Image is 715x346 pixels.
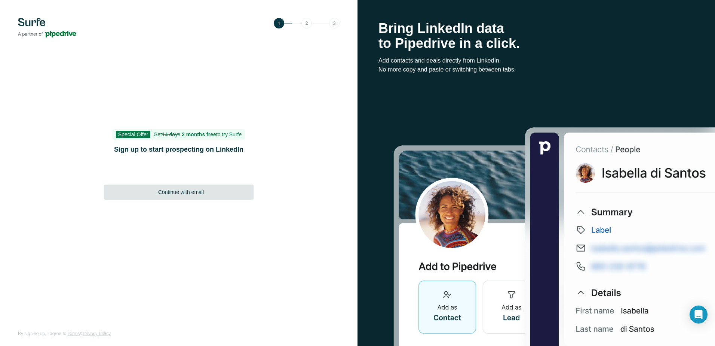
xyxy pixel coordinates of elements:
iframe: Sign in with Google Dialog [561,7,708,102]
span: Special Offer [116,131,151,138]
a: Privacy Policy [83,331,111,336]
img: Surfe Stock Photo - Selling good vibes [393,127,715,346]
b: 2 months free [182,131,216,137]
p: No more copy and paste or switching between tabs. [378,65,694,74]
div: Open Intercom Messenger [690,306,708,324]
s: 14 days [162,131,180,137]
p: Add contacts and deals directly from LinkedIn. [378,56,694,65]
span: & [80,331,83,336]
a: Terms [68,331,80,336]
span: Continue with email [158,188,204,196]
img: Step 1 [274,18,340,28]
span: By signing up, I agree to [18,331,66,336]
h1: Sign up to start prospecting on LinkedIn [104,144,254,155]
h1: Bring LinkedIn data to Pipedrive in a click. [378,21,694,51]
img: Surfe's logo [18,18,76,37]
iframe: Sign in with Google Button [100,164,257,181]
span: Get to try Surfe [153,131,242,137]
